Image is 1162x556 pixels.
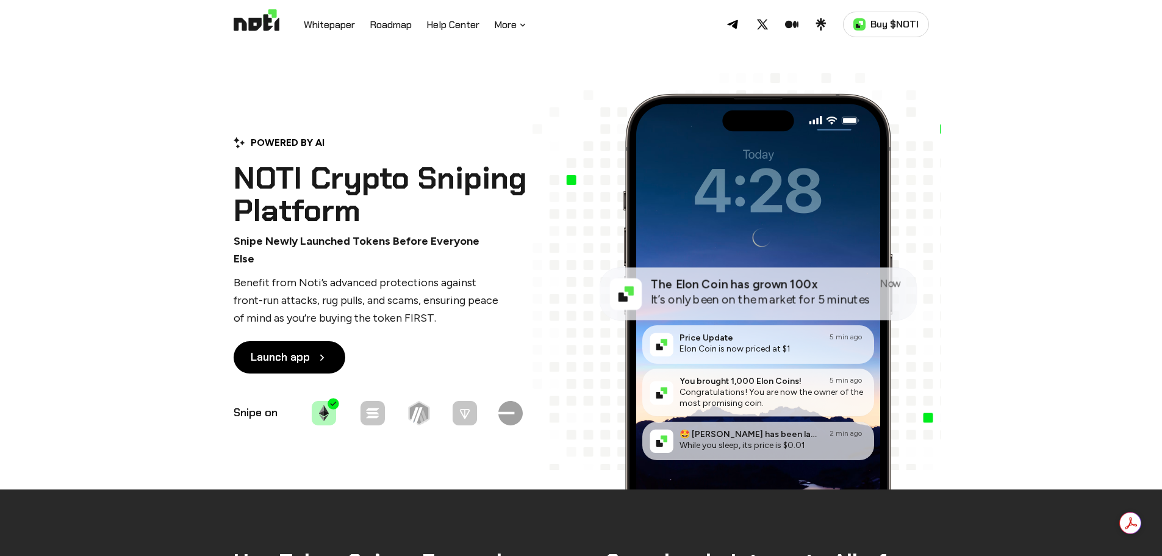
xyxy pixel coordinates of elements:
a: Roadmap [370,18,412,34]
p: Benefit from Noti’s advanced protections against front-run attacks, rug pulls, and scams, ensurin... [234,274,502,327]
div: POWERED BY AI [234,135,325,151]
a: Buy $NOTI [843,12,929,37]
h1: NOTI Crypto Sniping Platform [234,162,545,226]
a: Help Center [426,18,479,34]
a: Whitepaper [304,18,355,34]
img: Logo [234,9,279,40]
a: Launch app [234,341,345,374]
img: Powered by AI [234,137,245,148]
p: Snipe on [234,404,284,428]
p: Snipe Newly Launched Tokens Before Everyone Else [234,233,502,268]
button: More [494,18,528,32]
